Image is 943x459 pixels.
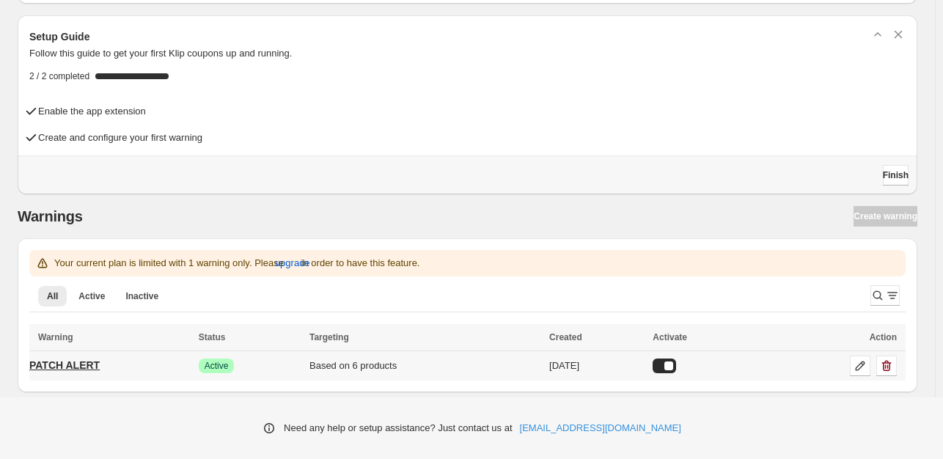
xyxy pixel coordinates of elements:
[78,290,105,302] span: Active
[29,29,89,44] h3: Setup Guide
[38,104,146,119] h4: Enable the app extension
[29,70,89,82] span: 2 / 2 completed
[199,332,226,342] span: Status
[870,332,897,342] span: Action
[549,332,582,342] span: Created
[47,290,58,302] span: All
[38,131,202,145] h4: Create and configure your first warning
[275,251,310,275] button: upgrade
[870,285,900,306] button: Search and filter results
[309,359,540,373] div: Based on 6 products
[29,358,100,372] p: PATCH ALERT
[883,165,909,186] button: Finish
[653,332,687,342] span: Activate
[18,208,83,225] h2: Warnings
[125,290,158,302] span: Inactive
[549,359,644,373] div: [DATE]
[309,332,349,342] span: Targeting
[38,332,73,342] span: Warning
[520,421,681,436] a: [EMAIL_ADDRESS][DOMAIN_NAME]
[205,360,229,372] span: Active
[29,353,100,377] a: PATCH ALERT
[29,46,906,61] p: Follow this guide to get your first Klip coupons up and running.
[275,256,310,271] span: upgrade
[54,256,419,271] p: Your current plan is limited with 1 warning only. Please in order to have this feature.
[883,169,909,181] span: Finish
